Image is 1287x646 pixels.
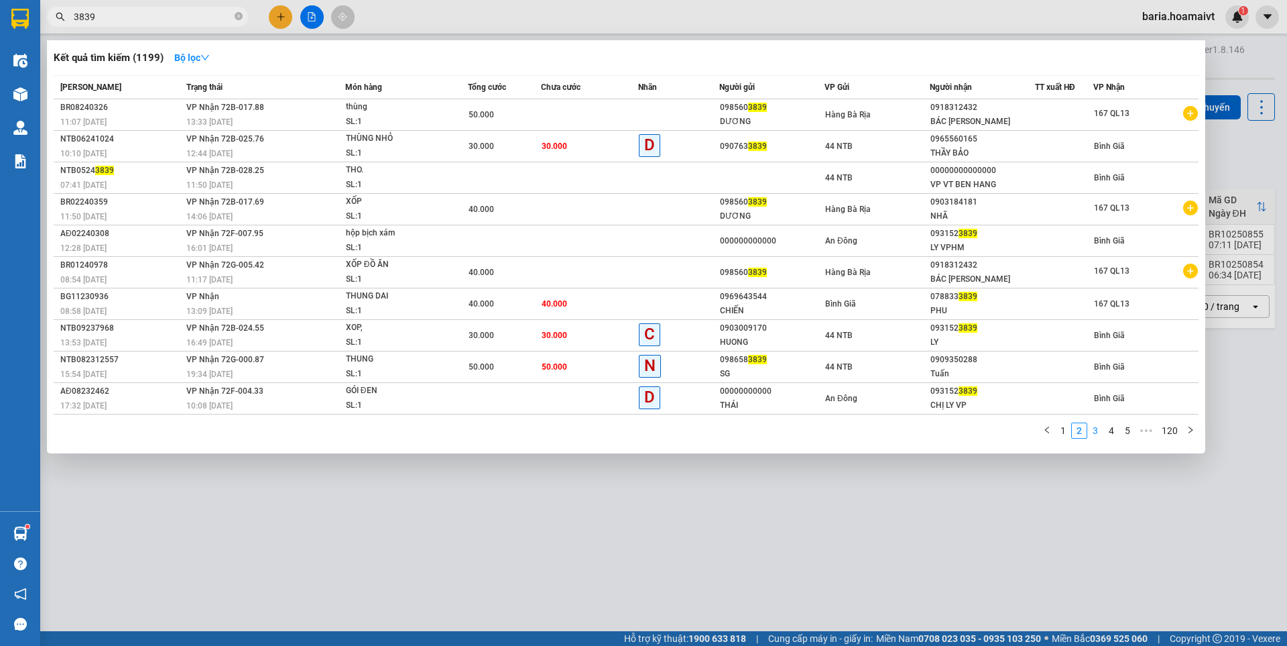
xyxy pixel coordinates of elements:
[959,229,977,238] span: 3839
[639,386,660,409] span: D
[1093,83,1125,92] span: VP Nhận
[346,209,446,224] div: SL: 1
[1119,423,1136,439] li: 5
[60,149,107,158] span: 10:10 [DATE]
[959,292,977,301] span: 3839
[930,115,1034,129] div: BÁC [PERSON_NAME]
[825,362,853,372] span: 44 NTB
[346,241,446,256] div: SL: 1
[11,11,105,44] div: Hàng Bà Rịa
[930,209,1034,223] div: NHÃ
[720,367,824,381] div: SG
[720,266,824,280] div: 098560
[1183,106,1198,121] span: plus-circle
[60,258,182,272] div: BR01240978
[930,398,1034,413] div: CHỊ LY VP
[13,87,27,101] img: warehouse-icon
[13,121,27,135] img: warehouse-icon
[186,307,233,316] span: 13:09 [DATE]
[186,355,264,364] span: VP Nhận 72G-000.87
[1039,423,1055,439] button: left
[1055,423,1071,439] li: 1
[825,331,853,340] span: 44 NTB
[930,353,1034,367] div: 0909350288
[825,173,853,182] span: 44 NTB
[174,52,210,63] strong: Bộ lọc
[346,398,446,413] div: SL: 1
[1071,423,1087,439] li: 2
[1094,203,1129,213] span: 167 QL13
[346,352,446,367] div: THUNG
[346,131,446,146] div: THÙNG NHỎ
[186,103,264,112] span: VP Nhận 72B-017.88
[346,146,446,161] div: SL: 1
[1120,423,1135,438] a: 5
[115,13,146,27] span: Nhận:
[720,140,824,154] div: 090763
[930,290,1034,304] div: 078833
[56,12,65,21] span: search
[824,83,849,92] span: VP Gửi
[720,304,824,318] div: CHIẾN
[346,100,446,115] div: thùng
[542,142,567,151] span: 30.000
[720,209,824,223] div: DƯƠNG
[11,13,32,27] span: Gửi:
[959,386,977,396] span: 3839
[720,234,824,248] div: 000000000000
[186,197,264,207] span: VP Nhận 72B-017.69
[164,47,221,68] button: Bộ lọcdown
[1094,236,1125,246] span: Bình Giã
[469,331,494,340] span: 30.000
[1088,423,1103,438] a: 3
[186,401,233,411] span: 10:08 [DATE]
[639,134,660,156] span: D
[113,90,123,104] span: C :
[1094,142,1125,151] span: Bình Giã
[748,355,767,364] span: 3839
[959,323,977,333] span: 3839
[1157,423,1182,439] li: 120
[14,557,27,570] span: question-circle
[719,83,755,92] span: Người gửi
[1103,423,1119,439] li: 4
[541,83,580,92] span: Chưa cước
[115,44,208,60] div: THU
[60,227,182,241] div: AĐ02240308
[1035,83,1075,92] span: TT xuất HĐ
[825,236,857,246] span: An Đông
[186,386,263,396] span: VP Nhận 72F-004.33
[930,101,1034,115] div: 0918312432
[930,304,1034,318] div: PHU
[60,83,121,92] span: [PERSON_NAME]
[186,260,264,270] span: VP Nhận 72G-005.42
[186,275,233,284] span: 11:17 [DATE]
[1072,423,1087,438] a: 2
[468,83,506,92] span: Tổng cước
[186,149,233,158] span: 12:44 [DATE]
[930,132,1034,146] div: 0965560165
[1094,362,1125,372] span: Bình Giã
[186,244,233,253] span: 16:01 [DATE]
[720,115,824,129] div: DƯƠNG
[1056,423,1070,438] a: 1
[930,241,1034,255] div: LY VPHM
[469,299,494,309] span: 40.000
[60,244,107,253] span: 12:28 [DATE]
[60,384,182,398] div: AĐ08232462
[639,323,660,345] span: C
[748,103,767,112] span: 3839
[1182,423,1199,439] button: right
[60,275,107,284] span: 08:54 [DATE]
[469,268,494,277] span: 40.000
[825,142,853,151] span: 44 NTB
[60,195,182,209] div: BR02240359
[54,51,164,65] h3: Kết quả tìm kiếm ( 1199 )
[345,83,382,92] span: Món hàng
[1104,423,1119,438] a: 4
[720,335,824,349] div: HUONG
[186,83,223,92] span: Trạng thái
[1183,264,1198,278] span: plus-circle
[13,527,27,541] img: warehouse-icon
[346,195,446,209] div: XỐP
